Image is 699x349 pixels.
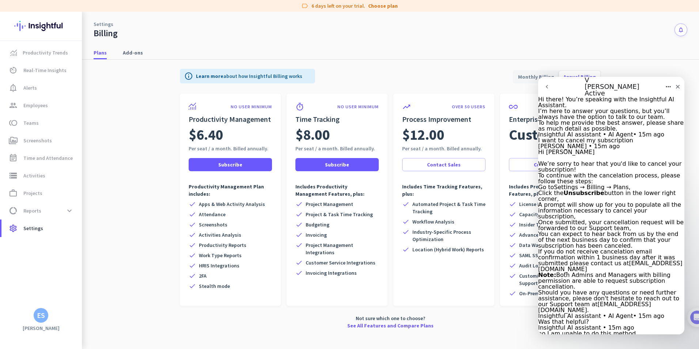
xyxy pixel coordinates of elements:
[519,290,575,297] span: On-Premise Deployment
[675,23,687,36] button: notifications
[189,183,272,198] p: Productivity Management Plan includes:
[9,189,18,198] i: work_outline
[519,272,592,287] span: Customized Onboarding & Support
[1,114,82,132] a: tollTeams
[402,200,409,208] i: check
[509,262,516,269] i: check
[199,262,239,269] span: HRIS Integrations
[94,49,107,56] span: Plans
[199,272,207,279] span: 2FA
[189,200,196,208] i: check
[519,262,544,269] span: Audit Logs
[189,102,196,110] img: product-icon
[295,114,379,124] h2: Time Tracking
[402,102,411,111] i: trending_up
[402,246,409,253] i: check
[295,183,379,198] p: Includes Productivity Management Features, plus:
[295,241,303,249] i: check
[295,200,303,208] i: check
[196,72,302,80] p: about how Insightful Billing works
[1,61,82,79] a: av_timerReal-Time Insights
[189,145,272,152] div: Per seat / a month. Billed annually.
[14,12,68,40] img: Insightful logo
[402,114,485,124] h2: Process Improvement
[295,221,303,228] i: check
[306,241,379,256] span: Project Management Integrations
[402,158,485,171] a: Contact Sales
[678,27,684,33] i: notifications
[402,228,409,236] i: check
[402,145,485,152] div: Per seat / a month. Billed annually.
[412,200,485,215] span: Automated Project & Task Time Tracking
[23,206,41,215] span: Reports
[23,189,42,198] span: Projects
[509,241,516,249] i: check
[10,49,17,56] img: menu-item
[509,290,516,297] i: check
[509,252,516,259] i: check
[189,241,196,249] i: check
[509,158,592,171] button: Contact Sales
[1,79,82,97] a: notification_importantAlerts
[306,269,357,277] span: Invoicing Integrations
[509,200,516,208] i: check
[509,272,516,279] i: check
[412,246,484,253] span: Location (Hybrid Work) Reports
[199,282,230,290] span: Stealth mode
[306,259,375,266] span: Customer Service Integrations
[1,219,82,237] a: settingsSettings
[534,161,567,168] span: Contact Sales
[94,20,113,28] a: Settings
[295,269,303,277] i: check
[538,77,684,334] iframe: Intercom live chat
[23,136,52,145] span: Screenshots
[519,231,565,239] span: Advanced Reporting
[306,211,373,218] span: Project & Task Time Tracking
[412,228,485,243] span: Industry-Specific Process Optimization
[9,154,18,162] i: event_note
[199,200,265,208] span: Apps & Web Activity Analysis
[189,211,196,218] i: check
[427,161,461,168] span: Contact Sales
[23,119,39,127] span: Teams
[325,161,349,168] span: Subscribe
[199,241,246,249] span: Productivity Reports
[9,83,18,92] i: notification_important
[189,262,196,269] i: check
[1,44,82,61] a: menu-itemProductivity Trends
[1,202,82,219] a: data_usageReportsexpand_more
[218,161,242,168] span: Subscribe
[231,104,272,110] p: NO USER MINIMUM
[37,312,45,319] div: ES
[189,158,272,171] button: Subscribe
[295,124,330,145] span: $8.00
[509,183,592,198] p: Includes Process Improvement Features, plus:
[189,124,223,145] span: $6.40
[23,101,48,110] span: Employees
[184,72,193,80] i: info
[9,171,18,180] i: storage
[199,221,227,228] span: Screenshots
[452,104,485,110] p: OVER 50 USERS
[301,2,309,10] i: label
[189,231,196,239] i: check
[199,252,242,259] span: Work Type Reports
[509,114,592,124] h2: Enterprise Solution
[189,252,196,259] i: check
[295,102,304,111] i: timer
[295,145,379,152] div: Per seat / a month. Billed annually.
[509,211,516,218] i: check
[1,132,82,149] a: perm_mediaScreenshots
[306,200,353,208] span: Project Management
[519,252,542,259] span: SAML SSO
[509,124,558,145] span: Custom
[306,221,329,228] span: Budgeting
[356,315,425,322] span: Not sure which one to choose?
[295,158,379,171] button: Subscribe
[402,218,409,225] i: check
[412,218,454,225] span: Workflow Analysis
[23,154,73,162] span: Time and Attendance
[189,282,196,290] i: check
